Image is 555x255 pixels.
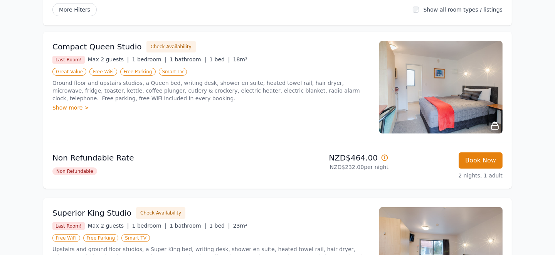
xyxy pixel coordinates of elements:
[52,3,97,16] span: More Filters
[83,234,119,242] span: Free Parking
[146,41,196,52] button: Check Availability
[52,234,80,242] span: Free WiFi
[281,163,388,171] p: NZD$232.00 per night
[52,41,142,52] h3: Compact Queen Studio
[88,223,129,229] span: Max 2 guests |
[52,167,97,175] span: Non Refundable
[170,223,206,229] span: 1 bathroom |
[424,7,503,13] label: Show all room types / listings
[52,56,85,64] span: Last Room!
[121,234,150,242] span: Smart TV
[233,56,247,62] span: 18m²
[120,68,156,76] span: Free Parking
[52,208,131,218] h3: Superior King Studio
[209,56,230,62] span: 1 bed |
[233,223,247,229] span: 23m²
[52,104,370,111] div: Show more >
[132,223,167,229] span: 1 bedroom |
[52,152,274,163] p: Non Refundable Rate
[88,56,129,62] span: Max 2 guests |
[459,152,503,169] button: Book Now
[89,68,117,76] span: Free WiFi
[170,56,206,62] span: 1 bathroom |
[52,68,86,76] span: Great Value
[136,207,185,219] button: Check Availability
[395,172,503,179] p: 2 nights, 1 adult
[159,68,187,76] span: Smart TV
[209,223,230,229] span: 1 bed |
[52,222,85,230] span: Last Room!
[132,56,167,62] span: 1 bedroom |
[52,79,370,102] p: Ground floor and upstairs studios, a Queen bed, writing desk, shower en suite, heated towel rail,...
[281,152,388,163] p: NZD$464.00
